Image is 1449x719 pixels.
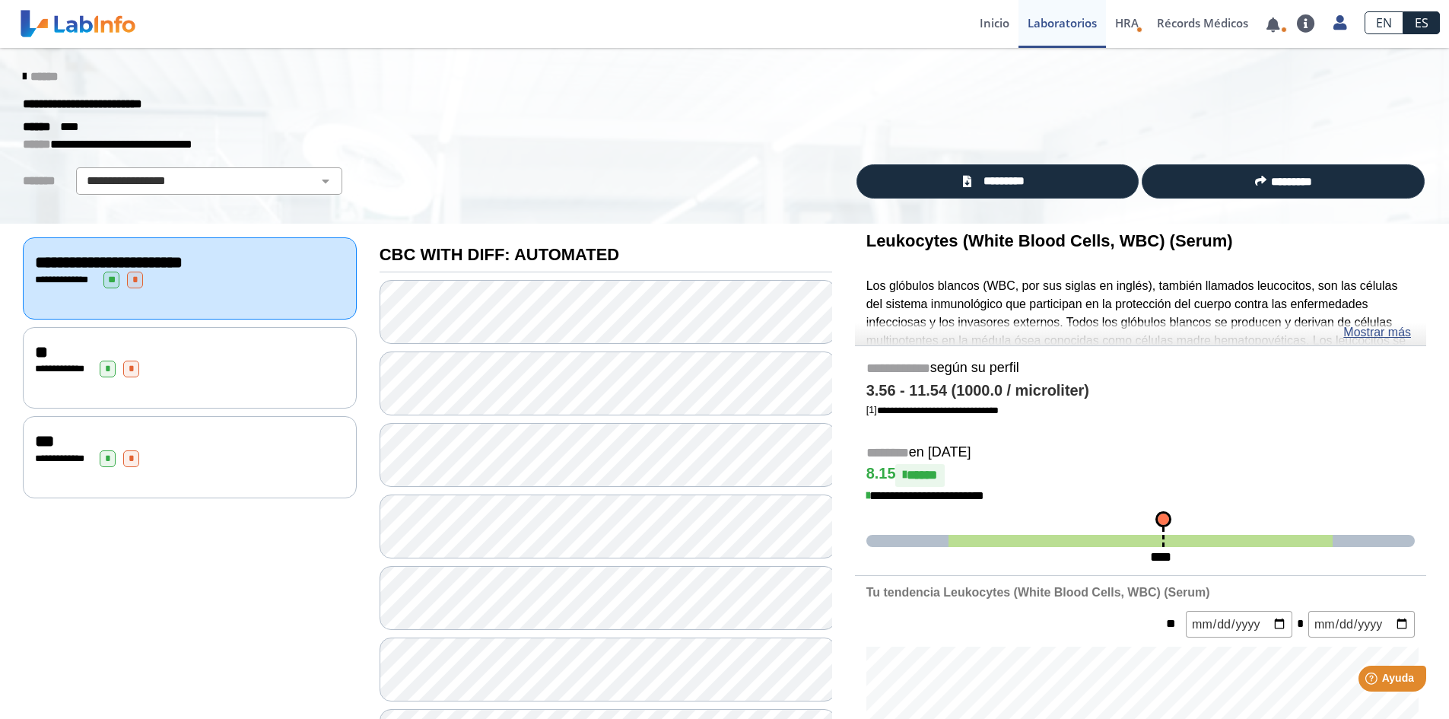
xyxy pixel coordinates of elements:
[1403,11,1440,34] a: ES
[1308,611,1415,638] input: mm/dd/yyyy
[866,231,1233,250] b: Leukocytes (White Blood Cells, WBC) (Serum)
[1115,15,1139,30] span: HRA
[866,586,1210,599] b: Tu tendencia Leukocytes (White Blood Cells, WBC) (Serum)
[866,382,1415,400] h4: 3.56 - 11.54 (1000.0 / microliter)
[1314,660,1432,702] iframe: Help widget launcher
[1365,11,1403,34] a: EN
[1343,323,1411,342] a: Mostrar más
[866,444,1415,462] h5: en [DATE]
[1186,611,1292,638] input: mm/dd/yyyy
[866,404,999,415] a: [1]
[380,245,619,264] b: CBC WITH DIFF: AUTOMATED
[866,464,1415,487] h4: 8.15
[866,277,1415,441] p: Los glóbulos blancos (WBC, por sus siglas en inglés), también llamados leucocitos, son las célula...
[866,360,1415,377] h5: según su perfil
